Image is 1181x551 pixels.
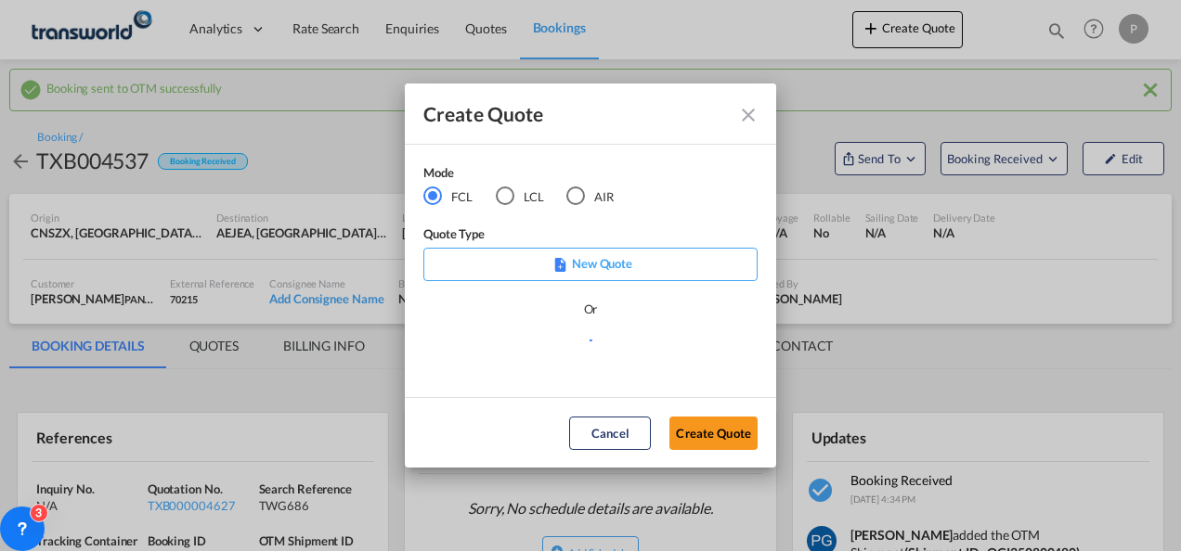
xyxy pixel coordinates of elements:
[423,186,473,207] md-radio-button: FCL
[566,186,614,207] md-radio-button: AIR
[737,104,759,126] md-icon: Close dialog
[423,224,758,248] div: Quote Type
[423,102,724,125] div: Create Quote
[496,186,544,207] md-radio-button: LCL
[430,254,751,273] p: New Quote
[423,163,637,186] div: Mode
[569,416,651,450] button: Cancel
[730,96,763,130] button: Close dialog
[405,83,776,468] md-dialog: Create QuoteModeFCL LCLAIR ...
[584,300,598,318] div: Or
[669,416,758,450] button: Create Quote
[423,248,758,281] div: New Quote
